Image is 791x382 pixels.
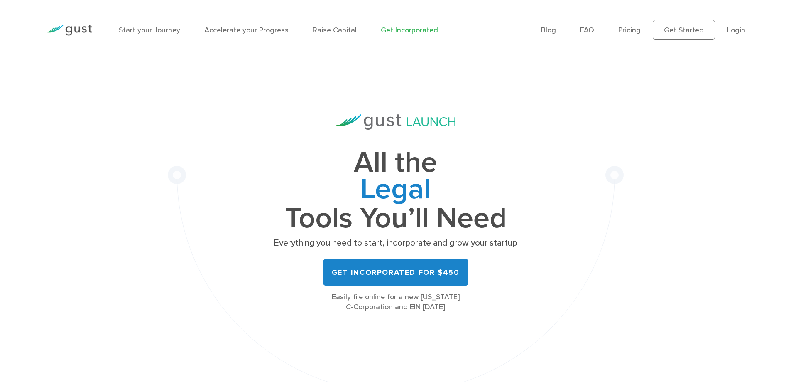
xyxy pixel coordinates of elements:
[313,26,357,35] a: Raise Capital
[46,25,92,36] img: Gust Logo
[271,176,520,205] span: Legal
[580,26,594,35] a: FAQ
[204,26,289,35] a: Accelerate your Progress
[271,292,520,312] div: Easily file online for a new [US_STATE] C-Corporation and EIN [DATE]
[653,20,715,40] a: Get Started
[381,26,438,35] a: Get Incorporated
[271,237,520,249] p: Everything you need to start, incorporate and grow your startup
[119,26,180,35] a: Start your Journey
[727,26,745,35] a: Login
[271,150,520,232] h1: All the Tools You’ll Need
[336,114,455,130] img: Gust Launch Logo
[323,259,468,286] a: Get Incorporated for $450
[618,26,641,35] a: Pricing
[541,26,556,35] a: Blog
